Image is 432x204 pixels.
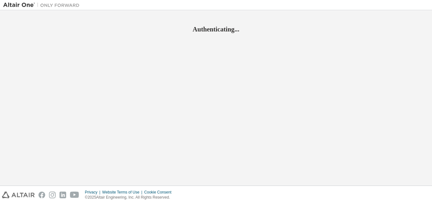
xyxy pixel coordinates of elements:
img: youtube.svg [70,192,79,198]
img: facebook.svg [38,192,45,198]
div: Website Terms of Use [102,190,144,195]
div: Privacy [85,190,102,195]
div: Cookie Consent [144,190,175,195]
img: Altair One [3,2,83,8]
img: altair_logo.svg [2,192,35,198]
p: © 2025 Altair Engineering, Inc. All Rights Reserved. [85,195,175,200]
h2: Authenticating... [3,25,429,33]
img: instagram.svg [49,192,56,198]
img: linkedin.svg [59,192,66,198]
